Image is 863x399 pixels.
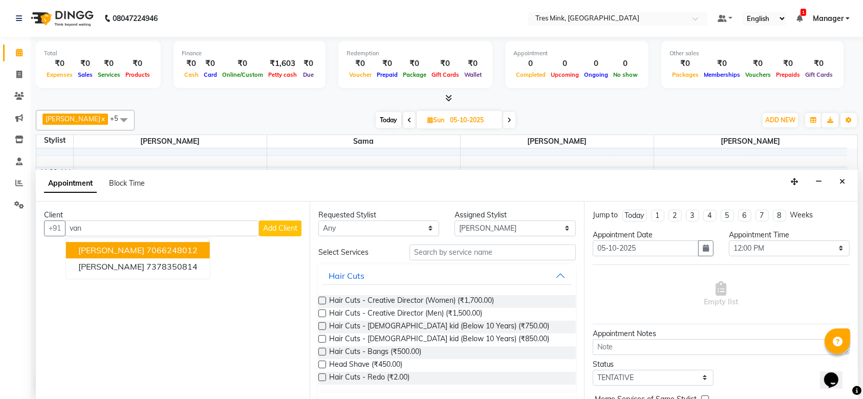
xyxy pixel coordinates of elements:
span: [PERSON_NAME] [74,135,267,148]
span: Sales [75,71,95,78]
img: logo [26,4,96,33]
div: Appointment [513,49,640,58]
iframe: chat widget [820,358,853,389]
span: [PERSON_NAME] [78,245,144,255]
div: Jump to [593,210,618,220]
a: x [100,115,105,123]
div: ₹0 [429,58,462,70]
li: 5 [721,210,734,221]
span: Card [201,71,220,78]
button: Add Client [259,220,301,236]
b: 08047224946 [113,4,158,33]
div: Client [44,210,301,220]
div: ₹0 [220,58,266,70]
div: ₹0 [347,58,374,70]
div: Appointment Time [729,230,850,240]
span: Sama [267,135,460,148]
li: 6 [738,210,751,221]
div: Stylist [36,135,73,146]
div: ₹0 [44,58,75,70]
div: Requested Stylist [318,210,439,220]
div: ₹0 [123,58,153,70]
span: Gift Cards [429,71,462,78]
span: Empty list [704,281,738,307]
div: Finance [182,49,317,58]
span: Hair Cuts - Creative Director (Men) (₹1,500.00) [329,308,482,321]
input: yyyy-mm-dd [593,240,699,256]
div: ₹0 [670,58,701,70]
span: Today [376,112,401,128]
span: Hair Cuts - [DEMOGRAPHIC_DATA] kid (Below 10 Years) (₹750.00) [329,321,549,334]
span: Upcoming [548,71,581,78]
li: 3 [686,210,699,221]
span: Block Time [109,179,145,188]
span: +5 [110,114,126,122]
div: Hair Cuts [329,270,364,282]
div: Assigned Stylist [455,210,575,220]
div: ₹0 [743,58,773,70]
div: Today [625,210,644,221]
div: ₹0 [95,58,123,70]
span: Expenses [44,71,75,78]
span: Packages [670,71,701,78]
div: ₹0 [773,58,803,70]
div: ₹0 [701,58,743,70]
div: 0 [581,58,611,70]
span: Hair Cuts - Bangs (₹500.00) [329,346,421,359]
span: Prepaid [374,71,400,78]
div: 0 [611,58,640,70]
button: +91 [44,220,66,236]
li: 8 [773,210,786,221]
li: 7 [756,210,769,221]
span: Completed [513,71,548,78]
span: Add Client [263,224,297,233]
span: [PERSON_NAME] [78,261,144,272]
div: ₹1,603 [266,58,299,70]
span: Memberships [701,71,743,78]
span: Cash [182,71,201,78]
span: Online/Custom [220,71,266,78]
span: Sun [425,116,447,124]
span: Petty cash [266,71,299,78]
div: Appointment Notes [593,328,850,339]
span: Hair Cuts - Redo (₹2.00) [329,372,409,385]
input: Search by Name/Mobile/Email/Code [65,220,259,236]
input: Search by service name [409,245,576,260]
span: Products [123,71,153,78]
div: ₹0 [201,58,220,70]
div: ₹0 [75,58,95,70]
div: ₹0 [299,58,317,70]
div: ₹0 [374,58,400,70]
span: Appointment [44,174,97,193]
div: ₹0 [182,58,201,70]
span: [PERSON_NAME] [46,115,100,123]
ngb-highlight: 7378350814 [146,261,198,272]
span: [PERSON_NAME] [654,135,848,148]
span: Hair Cuts - Creative Director (Women) (₹1,700.00) [329,295,494,308]
span: Due [300,71,316,78]
span: Prepaids [773,71,803,78]
ngb-highlight: 7066248012 [146,245,198,255]
a: 1 [796,14,803,23]
span: 1 [801,9,806,16]
div: Weeks [790,210,813,220]
div: Appointment Date [593,230,714,240]
span: Vouchers [743,71,773,78]
button: Hair Cuts [322,267,571,285]
span: Ongoing [581,71,611,78]
div: ₹0 [803,58,835,70]
span: Voucher [347,71,374,78]
span: Hair Cuts - [DEMOGRAPHIC_DATA] kid (Below 10 Years) (₹850.00) [329,334,549,346]
div: Total [44,49,153,58]
span: Gift Cards [803,71,835,78]
div: 11:00 AM [38,167,73,178]
div: ₹0 [462,58,484,70]
span: Manager [813,13,844,24]
button: Close [835,174,850,190]
div: Select Services [311,247,401,258]
div: ₹0 [400,58,429,70]
li: 2 [668,210,682,221]
li: 1 [651,210,664,221]
div: Status [593,359,714,370]
div: 0 [513,58,548,70]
